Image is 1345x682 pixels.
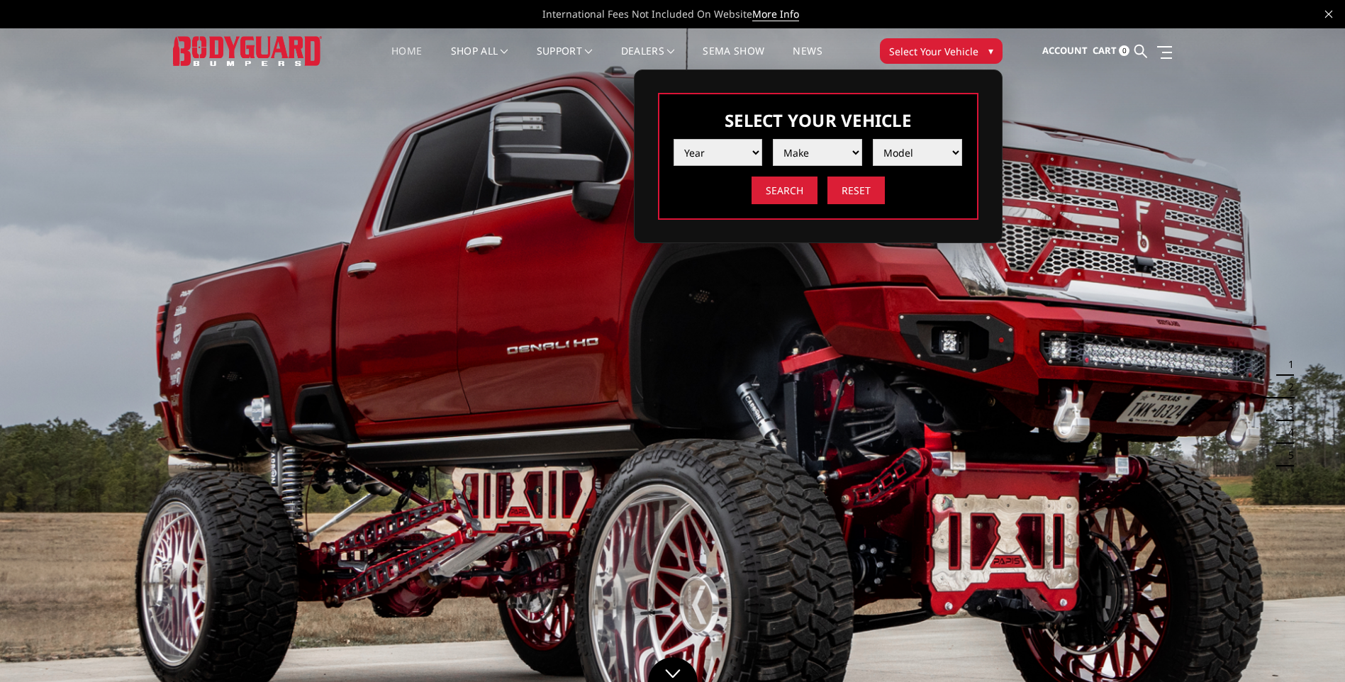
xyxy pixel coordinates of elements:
a: SEMA Show [703,46,764,74]
button: 5 of 5 [1280,444,1294,466]
span: 0 [1119,45,1129,56]
a: More Info [752,7,799,21]
a: Account [1042,32,1088,70]
a: Click to Down [648,657,698,682]
select: Please select the value from list. [773,139,862,166]
button: 4 of 5 [1280,421,1294,444]
button: Select Your Vehicle [880,38,1003,64]
input: Search [752,177,817,204]
a: Home [391,46,422,74]
h3: Select Your Vehicle [674,108,963,132]
span: ▾ [988,43,993,58]
img: BODYGUARD BUMPERS [173,36,322,65]
input: Reset [827,177,885,204]
button: 3 of 5 [1280,398,1294,421]
span: Account [1042,44,1088,57]
button: 1 of 5 [1280,353,1294,376]
a: shop all [451,46,508,74]
a: Support [537,46,593,74]
button: 2 of 5 [1280,376,1294,398]
a: News [793,46,822,74]
a: Cart 0 [1093,32,1129,70]
span: Select Your Vehicle [889,44,978,59]
span: Cart [1093,44,1117,57]
a: Dealers [621,46,675,74]
select: Please select the value from list. [674,139,763,166]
